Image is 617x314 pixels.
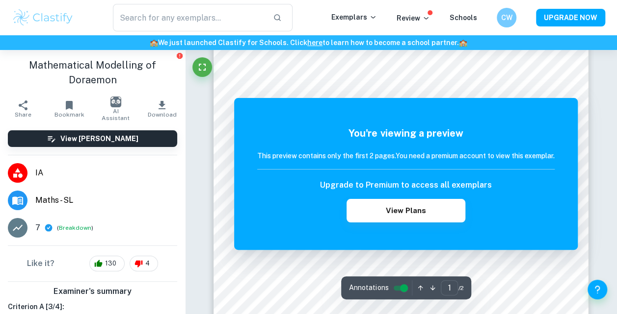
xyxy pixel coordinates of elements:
[257,150,555,161] h6: This preview contains only the first 2 pages. You need a premium account to view this exemplar.
[8,58,177,87] h1: Mathematical Modelling of Doraemon
[450,14,477,22] a: Schools
[331,12,377,23] p: Exemplars
[8,130,177,147] button: View [PERSON_NAME]
[536,9,605,26] button: UPGRADE NOW
[2,37,615,48] h6: We just launched Clastify for Schools. Click to learn how to become a school partner.
[140,259,155,268] span: 4
[320,179,492,191] h6: Upgrade to Premium to access all exemplars
[588,280,607,299] button: Help and Feedback
[192,57,212,77] button: Fullscreen
[93,95,139,122] button: AI Assistant
[110,97,121,107] img: AI Assistant
[99,108,133,121] span: AI Assistant
[497,8,516,27] button: CW
[46,95,92,122] button: Bookmark
[459,39,467,47] span: 🏫
[100,259,122,268] span: 130
[501,12,512,23] h6: CW
[458,284,463,292] span: / 2
[15,111,31,118] span: Share
[307,39,322,47] a: here
[4,286,181,297] h6: Examiner's summary
[150,39,158,47] span: 🏫
[176,52,183,59] button: Report issue
[27,258,54,269] h6: Like it?
[347,199,465,222] button: View Plans
[349,283,388,293] span: Annotations
[397,13,430,24] p: Review
[35,222,40,234] p: 7
[59,223,91,232] button: Breakdown
[257,126,555,141] h5: You're viewing a preview
[57,223,93,233] span: ( )
[139,95,185,122] button: Download
[60,133,138,144] h6: View [PERSON_NAME]
[113,4,266,31] input: Search for any exemplars...
[8,301,177,312] h6: Criterion A [ 3 / 4 ]:
[35,167,177,179] span: IA
[35,194,177,206] span: Maths - SL
[147,111,176,118] span: Download
[54,111,84,118] span: Bookmark
[12,8,74,27] img: Clastify logo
